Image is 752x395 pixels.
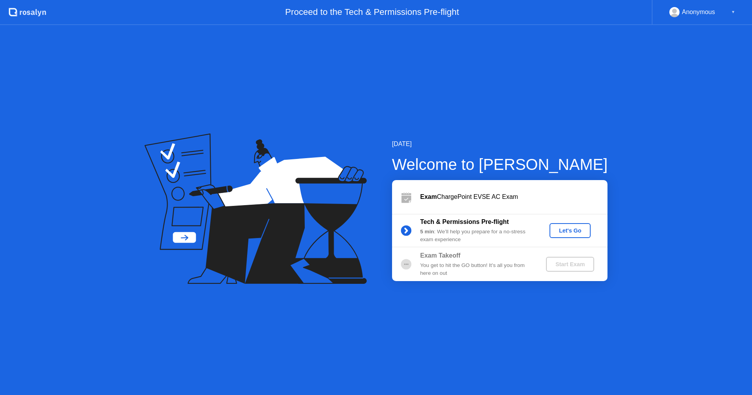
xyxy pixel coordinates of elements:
button: Start Exam [546,257,594,272]
div: Anonymous [682,7,715,17]
button: Let's Go [550,223,591,238]
b: Exam Takeoff [420,252,461,259]
div: [DATE] [392,139,608,149]
b: Exam [420,193,437,200]
div: Let's Go [553,227,587,234]
b: 5 min [420,229,434,234]
div: You get to hit the GO button! It’s all you from here on out [420,262,533,278]
div: ▼ [731,7,735,17]
div: Welcome to [PERSON_NAME] [392,153,608,176]
div: Start Exam [549,261,591,267]
b: Tech & Permissions Pre-flight [420,218,509,225]
div: : We’ll help you prepare for a no-stress exam experience [420,228,533,244]
div: ChargePoint EVSE AC Exam [420,192,607,202]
